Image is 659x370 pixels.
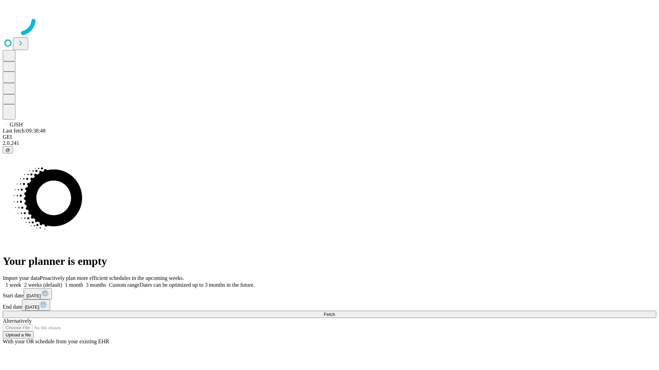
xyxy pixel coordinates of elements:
[3,338,109,344] span: With your OR schedule from your existing EHR
[22,299,50,311] button: [DATE]
[140,282,255,288] span: Dates can be optimized up to 3 months in the future.
[3,255,656,268] h1: Your planner is empty
[3,331,34,338] button: Upload a file
[3,288,656,299] div: Start date
[3,318,32,324] span: Alternatively
[10,122,23,127] span: GJSH
[25,305,39,310] span: [DATE]
[5,147,10,152] span: @
[3,134,656,140] div: GEI
[5,282,21,288] span: 1 week
[26,293,41,298] span: [DATE]
[40,275,184,281] span: Proactively plan more efficient schedules in the upcoming weeks.
[109,282,139,288] span: Custom range
[3,299,656,311] div: End date
[3,128,46,134] span: Last fetch: 09:38:48
[24,288,52,299] button: [DATE]
[3,140,656,146] div: 2.0.241
[65,282,83,288] span: 1 month
[3,275,40,281] span: Import your data
[86,282,106,288] span: 3 months
[3,311,656,318] button: Fetch
[24,282,62,288] span: 2 weeks (default)
[3,146,13,153] button: @
[324,312,335,317] span: Fetch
